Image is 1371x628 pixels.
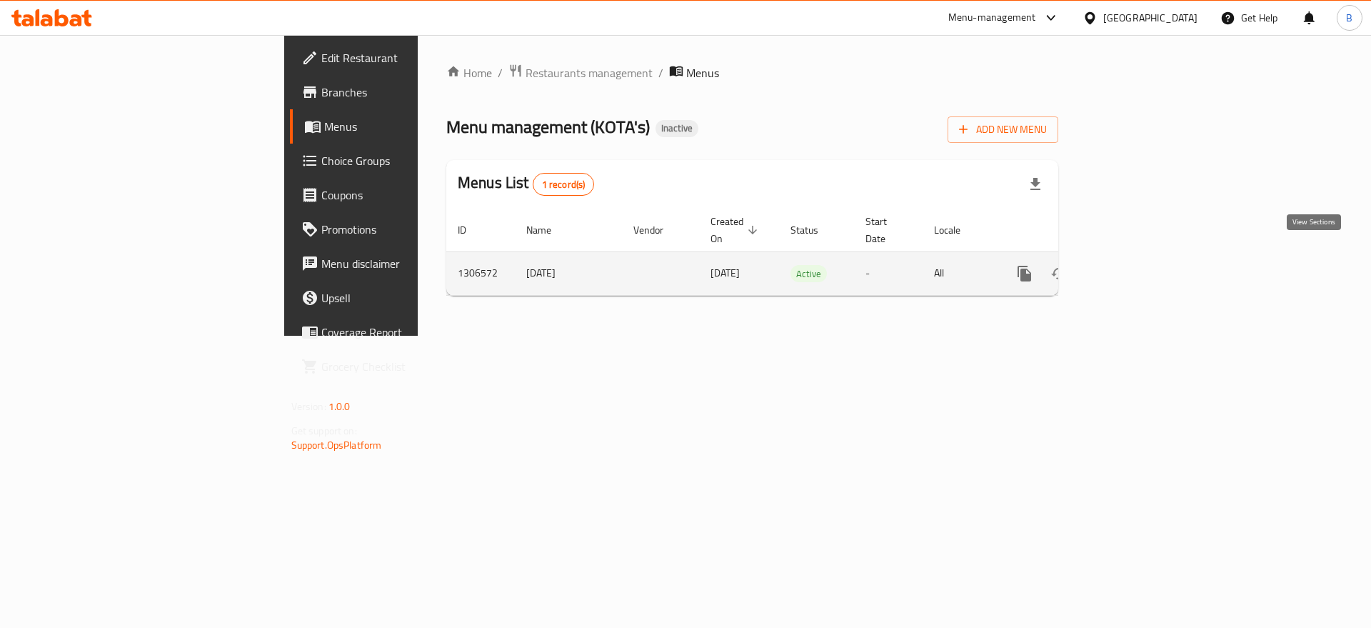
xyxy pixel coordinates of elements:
[656,120,698,137] div: Inactive
[291,397,326,416] span: Version:
[321,84,502,101] span: Branches
[321,255,502,272] span: Menu disclaimer
[290,144,513,178] a: Choice Groups
[710,264,740,282] span: [DATE]
[658,64,663,81] li: /
[710,213,762,247] span: Created On
[446,111,650,143] span: Menu management ( KOTA's )
[290,178,513,212] a: Coupons
[458,172,594,196] h2: Menus List
[686,64,719,81] span: Menus
[526,64,653,81] span: Restaurants management
[1103,10,1197,26] div: [GEOGRAPHIC_DATA]
[321,49,502,66] span: Edit Restaurant
[458,221,485,239] span: ID
[508,64,653,82] a: Restaurants management
[656,122,698,134] span: Inactive
[923,251,996,295] td: All
[1008,256,1042,291] button: more
[290,109,513,144] a: Menus
[996,209,1156,252] th: Actions
[1346,10,1352,26] span: B
[959,121,1047,139] span: Add New Menu
[533,178,594,191] span: 1 record(s)
[290,212,513,246] a: Promotions
[633,221,682,239] span: Vendor
[328,397,351,416] span: 1.0.0
[321,324,502,341] span: Coverage Report
[533,173,595,196] div: Total records count
[321,289,502,306] span: Upsell
[790,221,837,239] span: Status
[290,315,513,349] a: Coverage Report
[321,186,502,204] span: Coupons
[446,64,1058,82] nav: breadcrumb
[290,349,513,384] a: Grocery Checklist
[291,436,382,454] a: Support.OpsPlatform
[290,246,513,281] a: Menu disclaimer
[290,41,513,75] a: Edit Restaurant
[321,221,502,238] span: Promotions
[1018,167,1053,201] div: Export file
[790,266,827,282] span: Active
[790,265,827,282] div: Active
[324,118,502,135] span: Menus
[290,281,513,315] a: Upsell
[865,213,905,247] span: Start Date
[1042,256,1076,291] button: Change Status
[948,9,1036,26] div: Menu-management
[515,251,622,295] td: [DATE]
[446,209,1156,296] table: enhanced table
[321,152,502,169] span: Choice Groups
[290,75,513,109] a: Branches
[948,116,1058,143] button: Add New Menu
[934,221,979,239] span: Locale
[321,358,502,375] span: Grocery Checklist
[526,221,570,239] span: Name
[854,251,923,295] td: -
[291,422,357,440] span: Get support on:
